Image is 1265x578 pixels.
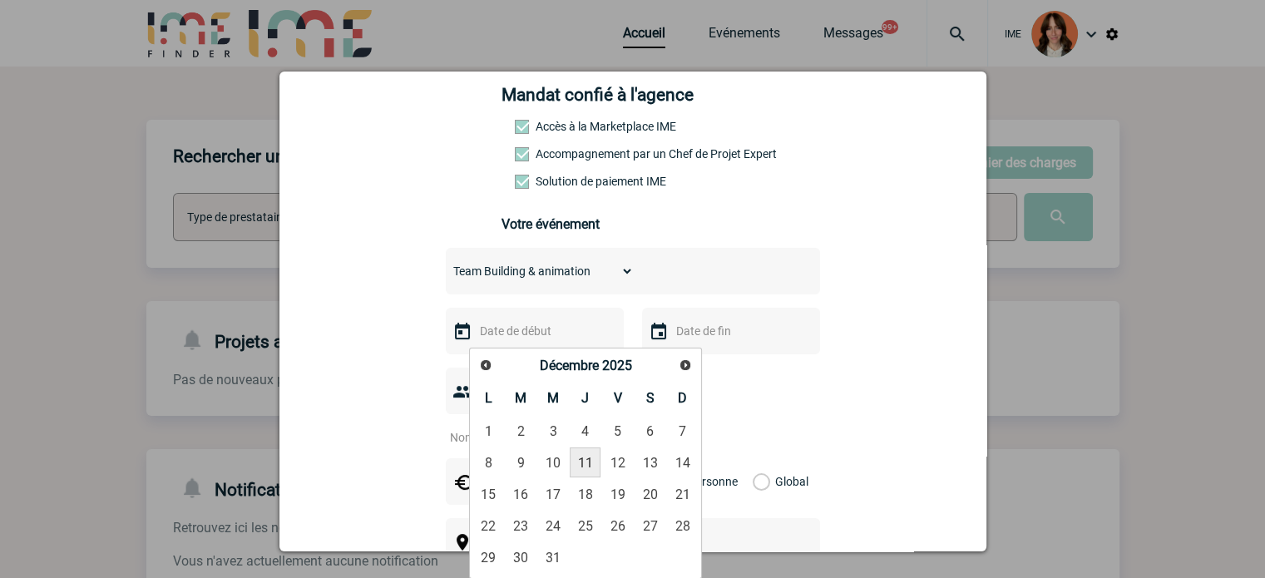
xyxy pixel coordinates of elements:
a: 8 [473,447,504,477]
label: Conformité aux process achat client, Prise en charge de la facturation, Mutualisation de plusieur... [515,175,588,188]
a: 13 [635,447,665,477]
span: Suivant [679,358,692,372]
a: 29 [473,542,504,572]
a: 21 [667,479,698,509]
span: Précédent [479,358,492,372]
span: 2025 [601,358,631,373]
a: 20 [635,479,665,509]
a: 2 [506,416,536,446]
a: 25 [570,511,600,541]
a: 18 [570,479,600,509]
a: 23 [506,511,536,541]
a: 15 [473,479,504,509]
span: Samedi [646,390,655,406]
span: Dimanche [678,390,687,406]
a: 5 [602,416,633,446]
a: 24 [538,511,569,541]
a: 31 [538,542,569,572]
a: 19 [602,479,633,509]
span: Jeudi [581,390,589,406]
a: 26 [602,511,633,541]
a: 22 [473,511,504,541]
a: 1 [473,416,504,446]
a: 16 [506,479,536,509]
label: Global [753,458,763,505]
a: 17 [538,479,569,509]
label: Prestation payante [515,147,588,161]
input: Nombre de participants [446,427,602,448]
span: Mercredi [547,390,559,406]
a: 9 [506,447,536,477]
input: Date de fin [672,320,787,342]
a: 4 [570,416,600,446]
span: Vendredi [614,390,622,406]
a: 27 [635,511,665,541]
span: Lundi [485,390,492,406]
a: 30 [506,542,536,572]
a: 11 [570,447,600,477]
a: Précédent [474,353,498,378]
a: 6 [635,416,665,446]
a: 10 [538,447,569,477]
input: Date de début [476,320,590,342]
a: 12 [602,447,633,477]
a: 3 [538,416,569,446]
span: Mardi [515,390,526,406]
h4: Mandat confié à l'agence [502,85,694,105]
a: Suivant [673,353,697,378]
a: 28 [667,511,698,541]
a: 7 [667,416,698,446]
h3: Votre événement [502,216,763,232]
a: 14 [667,447,698,477]
span: Décembre [539,358,598,373]
label: Accès à la Marketplace IME [515,120,588,133]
